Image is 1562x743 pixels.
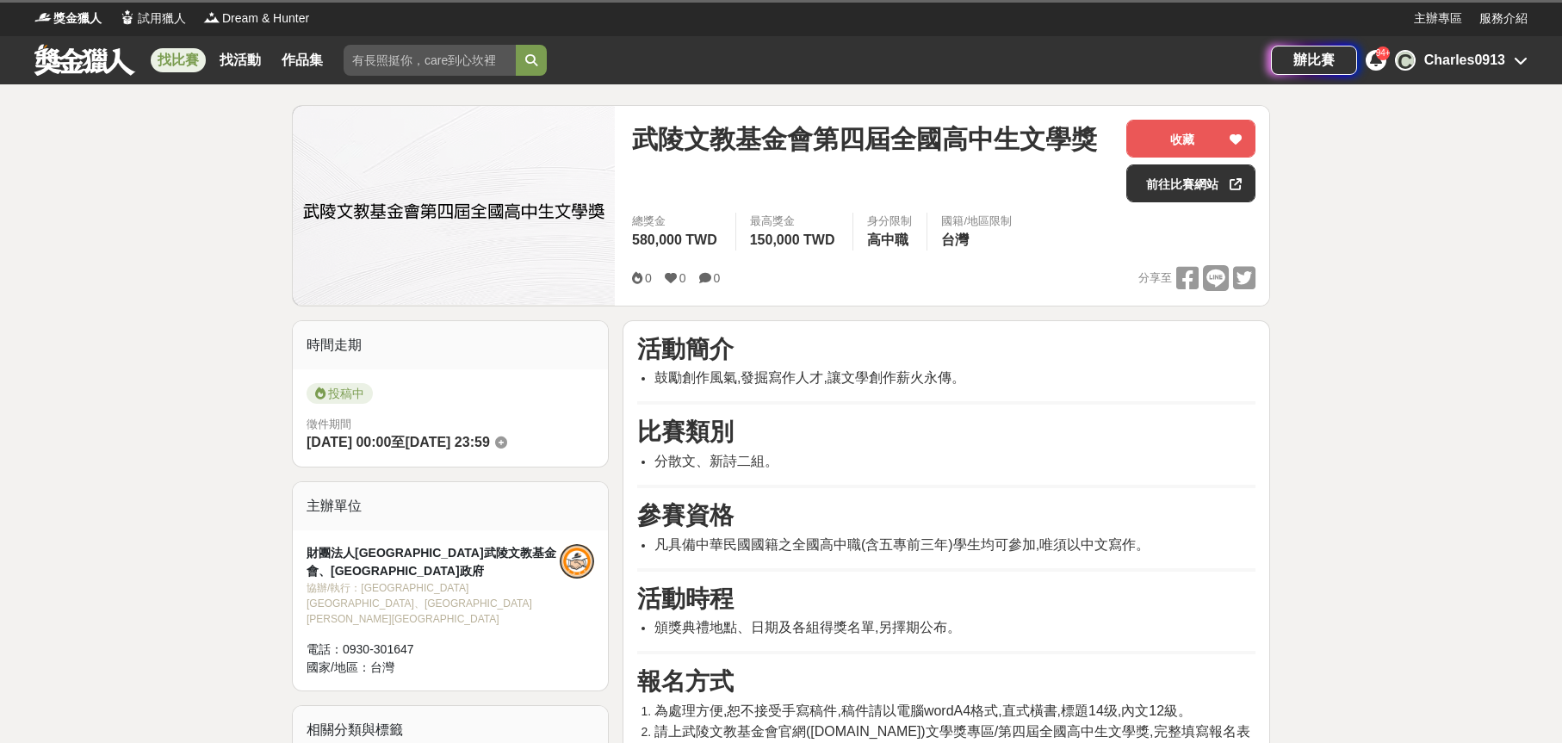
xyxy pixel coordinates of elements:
[632,120,1097,158] span: 武陵文教基金會第四屆全國高中生文學獎
[344,45,516,76] input: 有長照挺你，care到心坎裡！青春出手，拍出照顧 影音徵件活動
[867,232,908,247] span: 高中職
[637,502,734,529] strong: 參賽資格
[637,336,734,362] strong: 活動簡介
[203,9,309,28] a: LogoDream & Hunter
[307,544,560,580] div: 財團法人[GEOGRAPHIC_DATA]武陵文教基金會、[GEOGRAPHIC_DATA]政府
[632,232,717,247] span: 580,000 TWD
[391,435,405,449] span: 至
[275,48,330,72] a: 作品集
[138,9,186,28] span: 試用獵人
[1424,50,1505,71] div: Charles0913
[750,232,835,247] span: 150,000 TWD
[1376,48,1391,58] span: 94+
[53,9,102,28] span: 獎金獵人
[370,660,394,674] span: 台灣
[654,454,778,468] span: 分散文、新詩二組。
[750,213,840,230] span: 最高獎金
[632,213,722,230] span: 總獎金
[1414,9,1462,28] a: 主辦專區
[34,9,52,26] img: Logo
[222,9,309,28] span: Dream & Hunter
[1479,9,1528,28] a: 服務介紹
[203,9,220,26] img: Logo
[637,668,734,695] strong: 報名方式
[654,620,961,635] span: 頒獎典禮地點、日期及各組得獎名單,另擇期公布。
[293,482,608,530] div: 主辦單位
[119,9,186,28] a: Logo試用獵人
[293,106,615,305] img: Cover Image
[307,660,370,674] span: 國家/地區：
[307,383,373,404] span: 投稿中
[1126,120,1255,158] button: 收藏
[307,580,560,627] div: 協辦/執行： [GEOGRAPHIC_DATA][GEOGRAPHIC_DATA]、[GEOGRAPHIC_DATA][PERSON_NAME][GEOGRAPHIC_DATA]
[34,9,102,28] a: Logo獎金獵人
[941,213,1012,230] div: 國籍/地區限制
[213,48,268,72] a: 找活動
[307,641,560,659] div: 電話： 0930-301647
[637,585,734,612] strong: 活動時程
[714,271,721,285] span: 0
[1126,164,1255,202] a: 前往比賽網站
[1395,50,1416,71] div: C
[654,703,1192,718] span: 為處理方便,恕不接受手寫稿件,稿件請以電腦wordA4格式,直式橫書,標題14级,內文12級。
[637,418,734,445] strong: 比賽類別
[119,9,136,26] img: Logo
[941,232,969,247] span: 台灣
[1138,265,1172,291] span: 分享至
[1271,46,1357,75] a: 辦比賽
[307,418,351,430] span: 徵件期間
[151,48,206,72] a: 找比賽
[405,435,489,449] span: [DATE] 23:59
[307,435,391,449] span: [DATE] 00:00
[679,271,686,285] span: 0
[867,213,913,230] div: 身分限制
[654,537,1150,552] span: 凡具備中華民國國籍之全國高中職(含五專前三年)學生均可參加,唯須以中文寫作。
[645,271,652,285] span: 0
[293,321,608,369] div: 時間走期
[654,370,965,385] span: 鼓勵創作風氣,發掘寫作人才,讓文學創作薪火永傳。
